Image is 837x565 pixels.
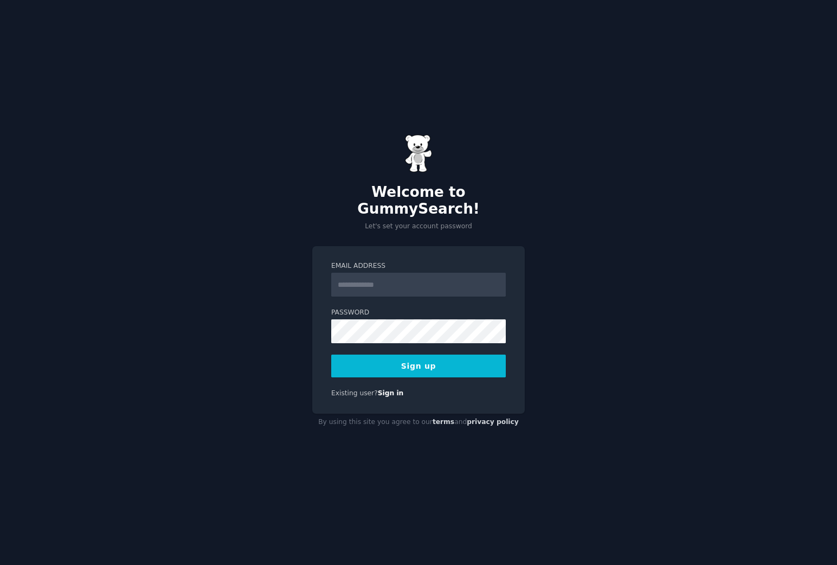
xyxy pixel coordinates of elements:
p: Let's set your account password [312,222,525,232]
label: Email Address [331,261,506,271]
a: terms [433,418,454,426]
img: Gummy Bear [405,134,432,172]
div: By using this site you agree to our and [312,414,525,431]
span: Existing user? [331,389,378,397]
label: Password [331,308,506,318]
a: privacy policy [467,418,519,426]
button: Sign up [331,355,506,377]
h2: Welcome to GummySearch! [312,184,525,218]
a: Sign in [378,389,404,397]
